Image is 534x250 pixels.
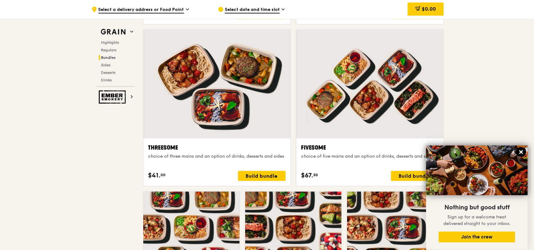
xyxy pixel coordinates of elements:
span: Sign up for a welcome treat delivered straight to your inbox. [443,214,510,226]
div: choice of three mains and an option of drinks, desserts and sides [148,153,286,160]
div: Build bundle [238,9,286,19]
div: choice of five mains and an option of drinks, desserts and sides [301,153,439,160]
img: DSC07876-Edit02-Large.jpeg [426,145,528,195]
span: Highlights [101,40,119,45]
span: Bundles [101,55,116,60]
div: Threesome [148,143,286,152]
span: $67. [301,171,314,180]
img: Ember Smokery web logo [99,90,128,104]
span: Drinks [101,78,112,82]
span: $0.00 [422,6,436,12]
div: Build bundle [391,171,439,181]
span: Regulars [101,48,117,52]
span: Desserts [101,70,116,75]
div: Build bundle [238,171,286,181]
button: Close [516,147,526,157]
span: 50 [314,172,318,177]
button: Join the crew [439,232,515,242]
span: Nothing but good stuff [444,204,510,211]
span: Select date and time slot [225,7,280,13]
span: $41. [148,171,161,180]
div: Fivesome [301,143,439,152]
span: 00 [161,172,166,177]
div: Build bundle [391,9,439,19]
img: Grain web logo [99,26,128,38]
span: Select a delivery address or Food Point [98,7,184,13]
span: Sides [101,63,111,67]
